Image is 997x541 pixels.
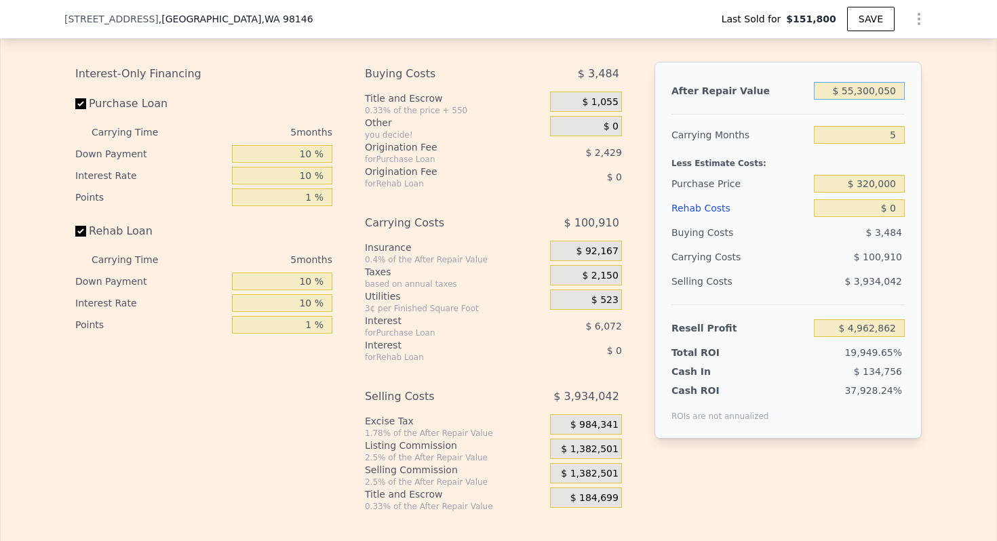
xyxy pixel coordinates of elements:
div: Origination Fee [365,140,516,154]
div: 5 months [185,121,332,143]
div: Cash In [671,365,756,378]
div: Carrying Months [671,123,808,147]
span: $ 1,382,501 [561,468,619,480]
div: Buying Costs [365,62,516,86]
div: for Rehab Loan [365,178,516,189]
div: 0.4% of the After Repair Value [365,254,545,265]
span: $ 2,150 [582,270,618,282]
div: Down Payment [75,270,227,292]
div: 3¢ per Finished Square Foot [365,303,545,314]
span: $ 92,167 [576,245,619,258]
div: for Purchase Loan [365,327,516,338]
div: Less Estimate Costs: [671,147,905,172]
span: $ 134,756 [854,366,902,377]
div: Selling Costs [671,269,808,294]
div: Utilities [365,289,545,303]
div: Points [75,186,227,208]
div: based on annual taxes [365,279,545,289]
div: 5 months [185,249,332,270]
div: Selling Commission [365,463,545,477]
div: for Purchase Loan [365,154,516,165]
div: 1.78% of the After Repair Value [365,428,545,439]
span: $ 3,484 [866,227,902,238]
div: Interest Rate [75,165,227,186]
input: Purchase Loan [75,98,86,109]
span: $ 523 [591,294,619,306]
div: 0.33% of the After Repair Value [365,501,545,512]
span: Last Sold for [722,12,787,26]
span: $ 100,910 [854,252,902,262]
span: $ 100,910 [564,211,619,235]
div: Buying Costs [671,220,808,245]
span: $ 6,072 [585,321,621,332]
span: $ 1,382,501 [561,443,619,456]
div: Title and Escrow [365,92,545,105]
div: ROIs are not annualized [671,397,769,422]
div: Insurance [365,241,545,254]
div: you decide! [365,129,545,140]
span: $ 3,934,042 [553,384,619,409]
div: Purchase Price [671,172,808,196]
div: Carrying Costs [671,245,756,269]
button: SAVE [847,7,895,31]
div: Carrying Time [92,121,180,143]
div: Carrying Costs [365,211,516,235]
div: Excise Tax [365,414,545,428]
div: 2.5% of the After Repair Value [365,452,545,463]
div: Taxes [365,265,545,279]
div: for Rehab Loan [365,352,516,363]
span: , [GEOGRAPHIC_DATA] [159,12,313,26]
div: After Repair Value [671,79,808,103]
div: Points [75,314,227,336]
span: $ 3,934,042 [844,276,902,287]
button: Show Options [905,5,933,33]
div: Interest [365,314,516,327]
div: Carrying Time [92,249,180,270]
div: Down Payment [75,143,227,165]
span: $ 184,699 [570,492,619,504]
div: Resell Profit [671,316,808,340]
div: Origination Fee [365,165,516,178]
span: $151,800 [786,12,836,26]
div: Listing Commission [365,439,545,452]
span: 37,928.24% [844,385,902,396]
div: Rehab Costs [671,196,808,220]
span: [STREET_ADDRESS] [64,12,159,26]
div: 0.33% of the price + 550 [365,105,545,116]
span: $ 2,429 [585,147,621,158]
div: Interest Rate [75,292,227,314]
div: Cash ROI [671,384,769,397]
label: Purchase Loan [75,92,227,116]
span: $ 1,055 [582,96,618,108]
span: $ 0 [607,172,622,182]
div: 2.5% of the After Repair Value [365,477,545,487]
span: $ 3,484 [578,62,619,86]
div: Interest [365,338,516,352]
div: Other [365,116,545,129]
div: Title and Escrow [365,487,545,501]
div: Selling Costs [365,384,516,409]
span: $ 984,341 [570,419,619,431]
div: Interest-Only Financing [75,62,332,86]
span: , WA 98146 [261,14,313,24]
label: Rehab Loan [75,219,227,243]
span: $ 0 [604,121,619,133]
div: Total ROI [671,346,756,359]
span: $ 0 [607,345,622,356]
span: 19,949.65% [844,347,902,358]
input: Rehab Loan [75,226,86,237]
